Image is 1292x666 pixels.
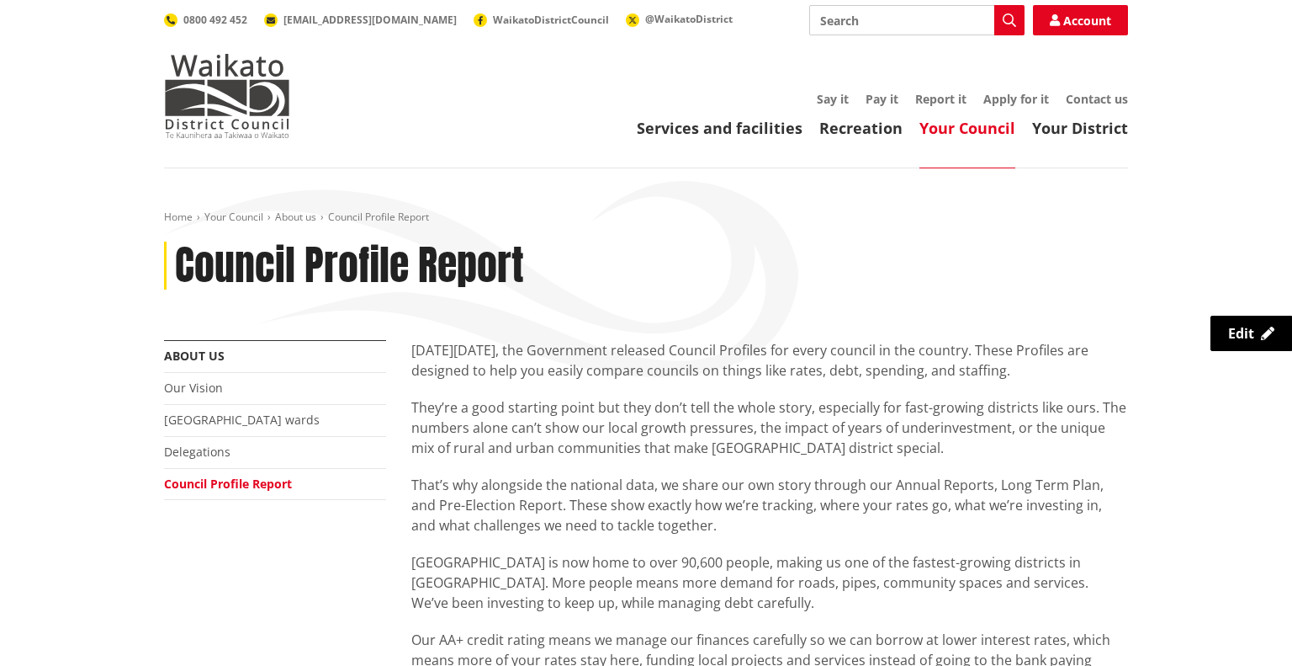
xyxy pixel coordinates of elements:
a: Council Profile Report [164,476,292,492]
a: Recreation [819,118,903,138]
a: Your Council [204,210,263,224]
a: Apply for it [983,91,1049,107]
a: Your Council [919,118,1015,138]
a: Delegations [164,444,230,460]
a: About us [164,348,225,364]
input: Search input [809,5,1025,35]
img: Waikato District Council - Te Kaunihera aa Takiwaa o Waikato [164,54,290,138]
a: WaikatoDistrictCouncil [474,13,609,27]
a: Services and facilities [637,118,802,138]
a: Say it [817,91,849,107]
span: [DATE][DATE], the Government released Council Profiles for every council in the country. These Pr... [411,341,1088,380]
a: [EMAIL_ADDRESS][DOMAIN_NAME] [264,13,457,27]
a: Pay it [866,91,898,107]
nav: breadcrumb [164,210,1128,225]
a: Report it [915,91,966,107]
h1: Council Profile Report [175,242,524,290]
a: Home [164,210,193,224]
span: Council Profile Report [328,210,429,224]
a: Your District [1032,118,1128,138]
p: That’s why alongside the national data, we share our own story through our Annual Reports, Long T... [411,475,1128,535]
p: They’re a good starting point but they don’t tell the whole story, especially for fast-growing di... [411,397,1128,458]
span: [EMAIL_ADDRESS][DOMAIN_NAME] [283,13,457,27]
span: WaikatoDistrictCouncil [493,13,609,27]
p: [GEOGRAPHIC_DATA] is now home to over 90,600 people, making us one of the fastest-growing distric... [411,552,1128,613]
span: Edit [1228,324,1254,343]
a: [GEOGRAPHIC_DATA] wards [164,412,320,428]
span: 0800 492 452 [183,13,247,27]
a: Edit [1210,316,1292,351]
a: About us [275,210,316,224]
a: 0800 492 452 [164,13,247,27]
a: Our Vision [164,380,223,396]
a: Contact us [1066,91,1128,107]
span: @WaikatoDistrict [645,12,733,26]
a: @WaikatoDistrict [626,12,733,26]
a: Account [1033,5,1128,35]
